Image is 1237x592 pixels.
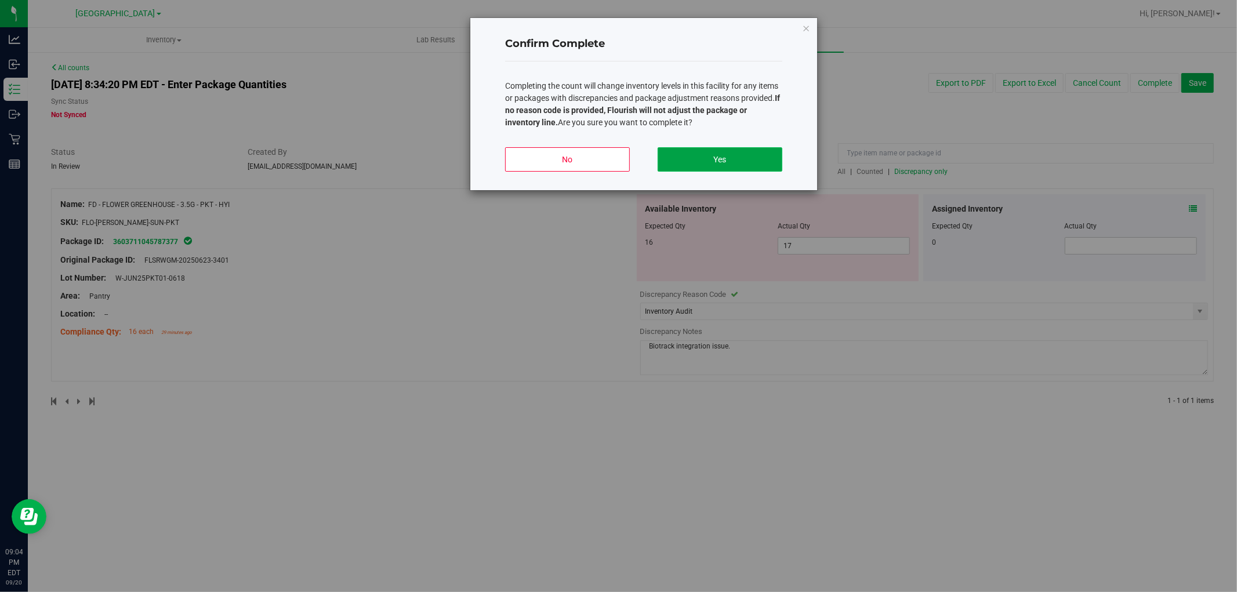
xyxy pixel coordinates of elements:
span: Completing the count will change inventory levels in this facility for any items or packages with... [505,81,780,127]
iframe: Resource center [12,499,46,534]
h4: Confirm Complete [505,37,782,52]
button: No [505,147,630,172]
b: If no reason code is provided, Flourish will not adjust the package or inventory line. [505,93,780,127]
button: Yes [658,147,782,172]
